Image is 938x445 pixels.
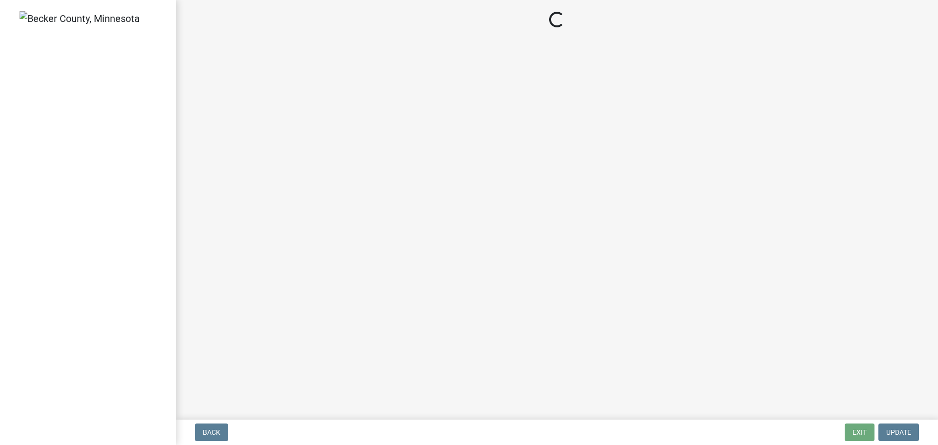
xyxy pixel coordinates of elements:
[203,428,220,436] span: Back
[845,424,874,441] button: Exit
[886,428,911,436] span: Update
[878,424,919,441] button: Update
[20,11,140,26] img: Becker County, Minnesota
[195,424,228,441] button: Back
